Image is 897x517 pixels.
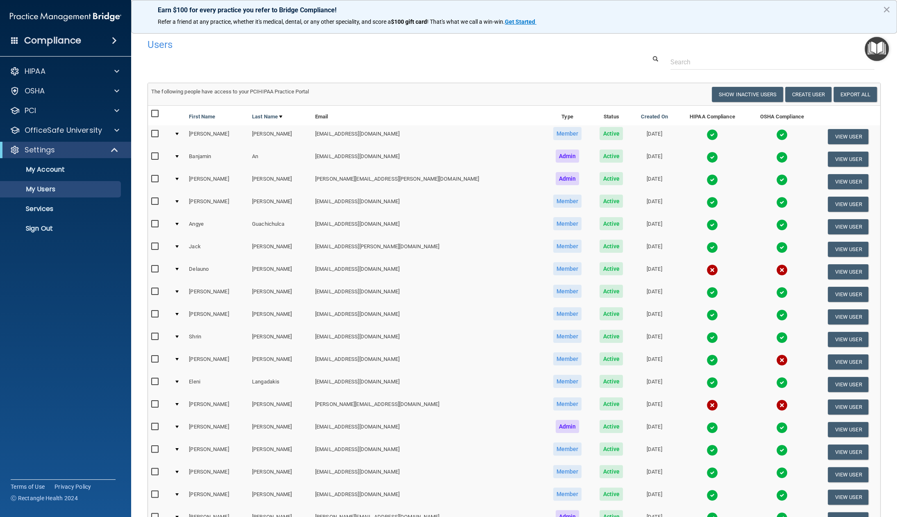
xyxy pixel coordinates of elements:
td: [PERSON_NAME] [249,306,312,328]
button: View User [828,377,868,392]
img: tick.e7d51cea.svg [706,309,718,321]
p: OfficeSafe University [25,125,102,135]
td: [EMAIL_ADDRESS][DOMAIN_NAME] [312,193,543,215]
td: [PERSON_NAME] [186,463,249,486]
h4: Compliance [24,35,81,46]
img: tick.e7d51cea.svg [776,219,788,231]
span: Active [600,488,623,501]
span: Member [553,262,582,275]
td: [EMAIL_ADDRESS][DOMAIN_NAME] [312,373,543,396]
button: View User [828,309,868,324]
img: tick.e7d51cea.svg [776,152,788,163]
td: [DATE] [631,125,677,148]
td: [PERSON_NAME] [249,441,312,463]
p: Settings [25,145,55,155]
a: OSHA [10,86,119,96]
span: Member [553,127,582,140]
span: Active [600,127,623,140]
td: [DATE] [631,215,677,238]
p: My Account [5,166,117,174]
th: Type [543,106,591,125]
p: My Users [5,185,117,193]
td: Delauno [186,261,249,283]
th: OSHA Compliance [747,106,816,125]
th: HIPAA Compliance [677,106,747,125]
img: cross.ca9f0e7f.svg [776,399,788,411]
td: [PERSON_NAME] [186,306,249,328]
td: [DATE] [631,351,677,373]
img: tick.e7d51cea.svg [706,467,718,478]
a: OfficeSafe University [10,125,119,135]
td: [EMAIL_ADDRESS][DOMAIN_NAME] [312,261,543,283]
span: Active [600,307,623,320]
td: [PERSON_NAME] [249,170,312,193]
th: Status [591,106,631,125]
span: Active [600,442,623,456]
span: Active [600,195,623,208]
span: Member [553,307,582,320]
td: [DATE] [631,261,677,283]
td: [PERSON_NAME] [249,238,312,261]
td: [EMAIL_ADDRESS][DOMAIN_NAME] [312,215,543,238]
span: Member [553,240,582,253]
span: The following people have access to your PCIHIPAA Practice Portal [151,88,309,95]
td: [EMAIL_ADDRESS][DOMAIN_NAME] [312,486,543,508]
span: Active [600,330,623,343]
td: [PERSON_NAME][EMAIL_ADDRESS][PERSON_NAME][DOMAIN_NAME] [312,170,543,193]
img: tick.e7d51cea.svg [706,242,718,253]
td: [PERSON_NAME] [186,125,249,148]
img: tick.e7d51cea.svg [706,490,718,501]
button: View User [828,219,868,234]
button: View User [828,264,868,279]
img: tick.e7d51cea.svg [706,152,718,163]
span: Member [553,397,582,410]
p: Earn $100 for every practice you refer to Bridge Compliance! [158,6,870,14]
button: View User [828,467,868,482]
td: [PERSON_NAME] [186,441,249,463]
td: [DATE] [631,486,677,508]
input: Search [670,54,874,70]
span: Member [553,465,582,478]
td: [PERSON_NAME] [186,283,249,306]
img: tick.e7d51cea.svg [706,377,718,388]
span: Member [553,488,582,501]
td: Jack [186,238,249,261]
td: [PERSON_NAME] [186,418,249,441]
td: [PERSON_NAME] [249,193,312,215]
img: tick.e7d51cea.svg [706,129,718,141]
td: [DATE] [631,148,677,170]
button: View User [828,332,868,347]
img: PMB logo [10,9,121,25]
td: [DATE] [631,396,677,418]
img: tick.e7d51cea.svg [706,174,718,186]
span: Member [553,195,582,208]
img: tick.e7d51cea.svg [776,332,788,343]
img: tick.e7d51cea.svg [706,219,718,231]
td: [DATE] [631,463,677,486]
span: Member [553,352,582,365]
span: Active [600,352,623,365]
span: ! That's what we call a win-win. [427,18,505,25]
img: tick.e7d51cea.svg [776,197,788,208]
td: [EMAIL_ADDRESS][DOMAIN_NAME] [312,441,543,463]
img: tick.e7d51cea.svg [706,444,718,456]
a: Get Started [505,18,536,25]
td: [PERSON_NAME] [249,351,312,373]
td: Langadakis [249,373,312,396]
img: tick.e7d51cea.svg [706,197,718,208]
td: An [249,148,312,170]
img: tick.e7d51cea.svg [776,377,788,388]
a: Created On [641,112,668,122]
td: [DATE] [631,283,677,306]
td: [EMAIL_ADDRESS][DOMAIN_NAME] [312,148,543,170]
span: Active [600,397,623,410]
td: Eleni [186,373,249,396]
button: View User [828,490,868,505]
span: Active [600,420,623,433]
a: PCI [10,106,119,116]
p: Services [5,205,117,213]
td: [DATE] [631,193,677,215]
td: [PERSON_NAME] [186,193,249,215]
button: Create User [785,87,831,102]
button: Open Resource Center [865,37,889,61]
